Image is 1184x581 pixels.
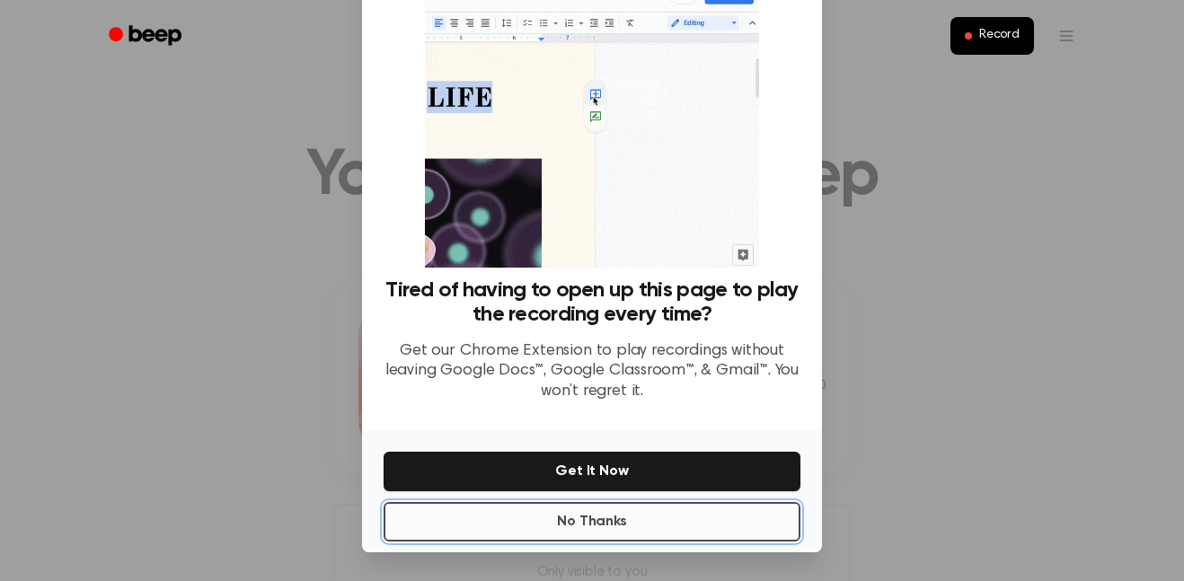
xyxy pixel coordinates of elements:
a: Beep [96,19,198,54]
p: Get our Chrome Extension to play recordings without leaving Google Docs™, Google Classroom™, & Gm... [384,341,800,402]
span: Record [979,28,1020,44]
button: No Thanks [384,502,800,541]
h3: Tired of having to open up this page to play the recording every time? [384,278,800,327]
button: Record [950,17,1034,55]
button: Get It Now [384,452,800,491]
button: Open menu [1045,14,1088,57]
